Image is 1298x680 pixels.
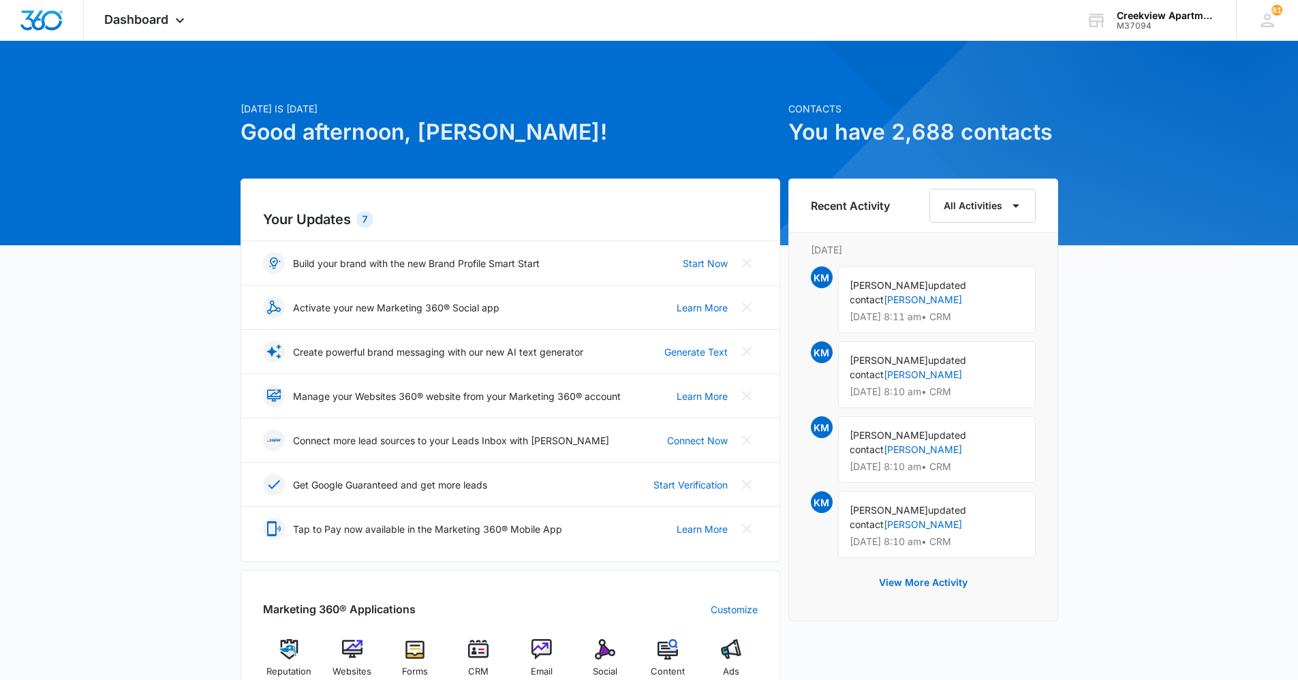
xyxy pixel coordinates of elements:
span: 81 [1271,5,1282,16]
p: [DATE] [811,243,1036,257]
div: account id [1117,21,1216,31]
p: [DATE] 8:10 am • CRM [850,387,1024,397]
a: [PERSON_NAME] [884,369,962,380]
h2: Your Updates [263,209,758,230]
a: [PERSON_NAME] [884,519,962,530]
p: [DATE] 8:11 am • CRM [850,312,1024,322]
span: CRM [468,665,489,679]
span: KM [811,491,833,513]
a: Start Verification [653,478,728,492]
span: Content [651,665,685,679]
button: Close [736,252,758,274]
span: Websites [333,665,371,679]
span: Dashboard [104,12,168,27]
p: Manage your Websites 360® website from your Marketing 360® account [293,389,621,403]
span: [PERSON_NAME] [850,429,928,441]
div: notifications count [1271,5,1282,16]
span: [PERSON_NAME] [850,279,928,291]
button: All Activities [929,189,1036,223]
span: Email [531,665,553,679]
span: Reputation [266,665,311,679]
button: Close [736,429,758,451]
p: [DATE] is [DATE] [241,102,780,116]
a: Learn More [677,300,728,315]
div: account name [1117,10,1216,21]
a: Learn More [677,522,728,536]
p: [DATE] 8:10 am • CRM [850,462,1024,472]
span: [PERSON_NAME] [850,354,928,366]
button: Close [736,341,758,362]
a: Generate Text [664,345,728,359]
p: Connect more lead sources to your Leads Inbox with [PERSON_NAME] [293,433,609,448]
button: Close [736,474,758,495]
div: 7 [356,211,373,228]
h6: Recent Activity [811,198,890,214]
span: KM [811,341,833,363]
h2: Marketing 360® Applications [263,601,416,617]
a: Customize [711,602,758,617]
a: [PERSON_NAME] [884,294,962,305]
span: Ads [723,665,739,679]
a: [PERSON_NAME] [884,444,962,455]
button: Close [736,385,758,407]
span: Forms [402,665,428,679]
p: Activate your new Marketing 360® Social app [293,300,499,315]
a: Start Now [683,256,728,271]
span: KM [811,266,833,288]
span: Social [593,665,617,679]
span: KM [811,416,833,438]
a: Connect Now [667,433,728,448]
h1: You have 2,688 contacts [788,116,1058,149]
button: View More Activity [865,566,981,599]
p: [DATE] 8:10 am • CRM [850,537,1024,546]
p: Build your brand with the new Brand Profile Smart Start [293,256,540,271]
h1: Good afternoon, [PERSON_NAME]! [241,116,780,149]
p: Create powerful brand messaging with our new AI text generator [293,345,583,359]
p: Contacts [788,102,1058,116]
button: Close [736,296,758,318]
span: [PERSON_NAME] [850,504,928,516]
button: Close [736,518,758,540]
p: Get Google Guaranteed and get more leads [293,478,487,492]
a: Learn More [677,389,728,403]
p: Tap to Pay now available in the Marketing 360® Mobile App [293,522,562,536]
